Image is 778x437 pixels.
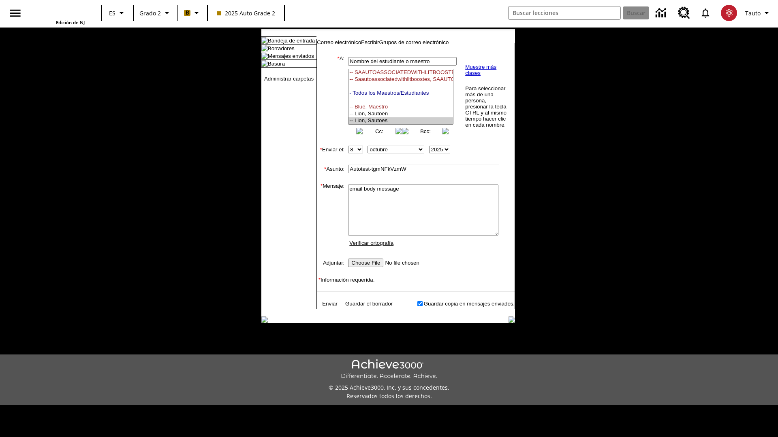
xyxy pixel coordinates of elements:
[322,301,338,307] a: Enviar
[395,128,402,134] img: button_right.png
[344,94,346,98] img: spacer.gif
[268,53,314,59] a: Mensajes enviados
[402,128,408,134] img: button_left.png
[317,291,323,297] img: spacer.gif
[32,2,85,25] div: Portada
[139,9,161,17] span: Grado 2
[109,9,115,17] span: ES
[349,240,393,246] a: Verificar ortografía
[344,149,345,150] img: spacer.gif
[217,9,275,17] span: 2025 Auto Grade 2
[317,144,344,155] td: Enviar el:
[181,6,205,20] button: Boost El color de la clase es anaranjado claro. Cambiar el color de la clase.
[509,316,515,323] img: table_footer_right.gif
[420,128,431,134] a: Bcc:
[375,128,383,134] a: Cc:
[742,6,775,20] button: Perfil/Configuración
[424,299,515,308] td: Guardar copia en mensajes enviados.
[673,2,695,24] a: Centro de recursos, Se abrirá en una pestaña nueva.
[716,2,742,23] button: Escoja un nuevo avatar
[651,2,673,24] a: Centro de información
[317,155,325,163] img: spacer.gif
[361,39,379,45] a: Escribir
[317,283,325,291] img: spacer.gif
[465,85,508,128] td: Para seleccionar más de una persona, presionar la tecla CTRL y al mismo tiempo hacer clic en cada...
[264,76,314,82] a: Administrar carpetas
[317,175,325,183] img: spacer.gif
[348,110,453,117] option: -- Lion, Sautoen
[721,5,737,21] img: avatar image
[348,104,453,110] option: -- Blue, Maestro
[261,37,268,44] img: folder_icon.gif
[317,163,344,175] td: Asunto:
[261,45,268,51] img: folder_icon.gif
[348,69,453,76] option: -- SAAUTOASSOCIATEDWITHLITBOOSTEN, SAAUTOASSOCIATEDWITHLITBOOSTEN
[261,316,268,323] img: table_footer_left.gif
[268,45,295,51] a: Borradores
[341,359,437,380] img: Achieve3000 Differentiate Accelerate Achieve
[317,55,344,136] td: A:
[56,19,85,25] span: Edición de NJ
[695,2,716,23] a: Notificaciones
[3,1,27,25] button: Abrir el menú lateral
[105,6,130,20] button: Lenguaje: ES, Selecciona un idioma
[317,136,325,144] img: spacer.gif
[745,9,761,17] span: Tauto
[317,269,325,277] img: spacer.gif
[268,38,315,44] a: Bandeja de entrada
[186,8,189,18] span: B
[268,61,285,67] a: Basura
[348,76,453,83] option: -- Saautoassociatedwithlitboostes, SAAUTOASSOCIATEDWITHLITBOOSTES
[317,183,344,249] td: Mensaje:
[317,257,344,269] td: Adjuntar:
[348,117,453,124] option: -- Lion, Sautoes
[379,39,449,45] a: Grupos de correo electrónico
[317,277,515,283] td: Información requerida.
[317,39,361,45] a: Correo electrónico
[509,6,620,19] input: Buscar campo
[442,128,449,134] img: button_right.png
[345,301,393,307] a: Guardar el borrador
[356,128,363,134] img: button_left.png
[136,6,175,20] button: Grado: Grado 2, Elige un grado
[348,90,453,97] option: - Todos los Maestros/Estudiantes
[261,53,268,59] img: folder_icon.gif
[261,60,268,67] img: folder_icon.gif
[317,249,325,257] img: spacer.gif
[317,303,318,304] img: spacer.gif
[465,64,496,76] a: Muestre más clases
